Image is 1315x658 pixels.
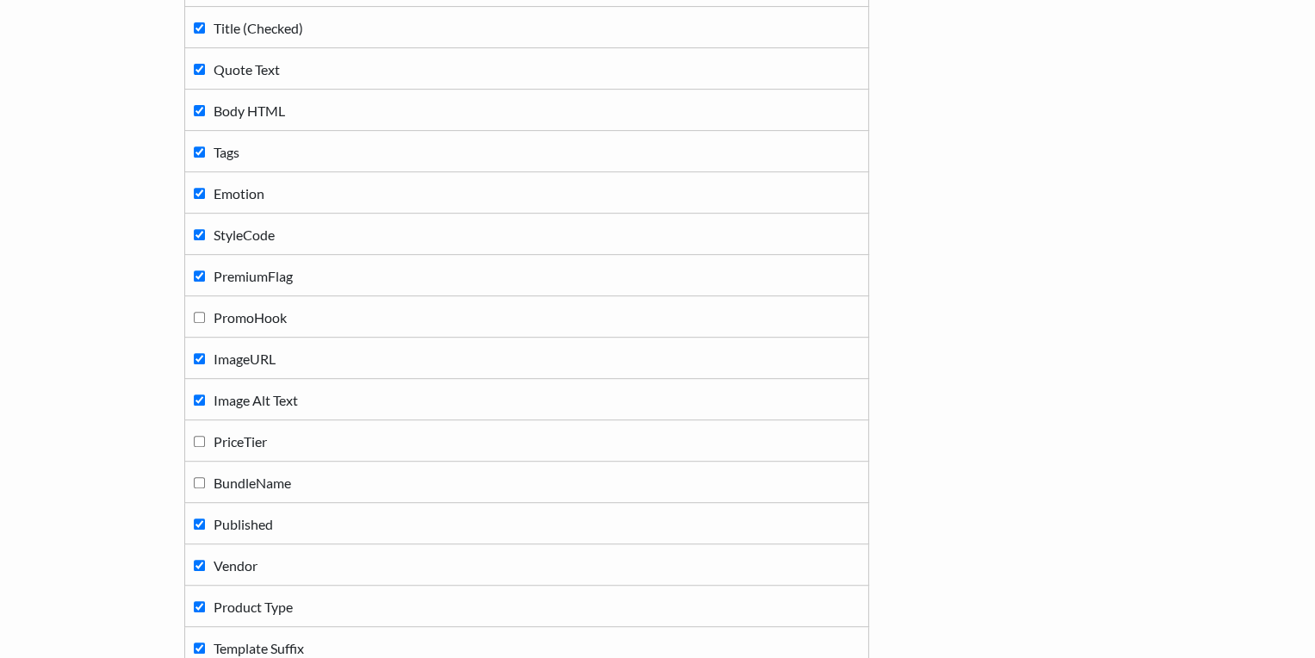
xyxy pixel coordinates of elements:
[214,20,303,36] span: Title (Checked)
[214,227,275,243] span: StyleCode
[214,309,287,326] span: PromoHook
[214,144,239,160] span: Tags
[214,351,276,367] span: ImageURL
[214,433,267,450] span: PriceTier
[194,22,205,34] input: Title (Checked)
[214,599,293,615] span: Product Type
[194,601,205,612] input: Product Type
[194,642,205,654] input: Template Suffix
[194,105,205,116] input: Body HTML
[1229,572,1294,637] iframe: Drift Widget Chat Controller
[194,270,205,282] input: PremiumFlag
[194,436,205,447] input: PriceTier
[194,312,205,323] input: PromoHook
[214,392,298,408] span: Image Alt Text
[194,394,205,406] input: Image Alt Text
[214,268,293,284] span: PremiumFlag
[214,61,280,78] span: Quote Text
[214,640,304,656] span: Template Suffix
[194,353,205,364] input: ImageURL
[214,475,291,491] span: BundleName
[214,516,273,532] span: Published
[194,560,205,571] input: Vendor
[194,64,205,75] input: Quote Text
[194,188,205,199] input: Emotion
[214,185,264,202] span: Emotion
[214,557,257,574] span: Vendor
[194,229,205,240] input: StyleCode
[194,518,205,530] input: Published
[194,146,205,158] input: Tags
[194,477,205,488] input: BundleName
[214,102,285,119] span: Body HTML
